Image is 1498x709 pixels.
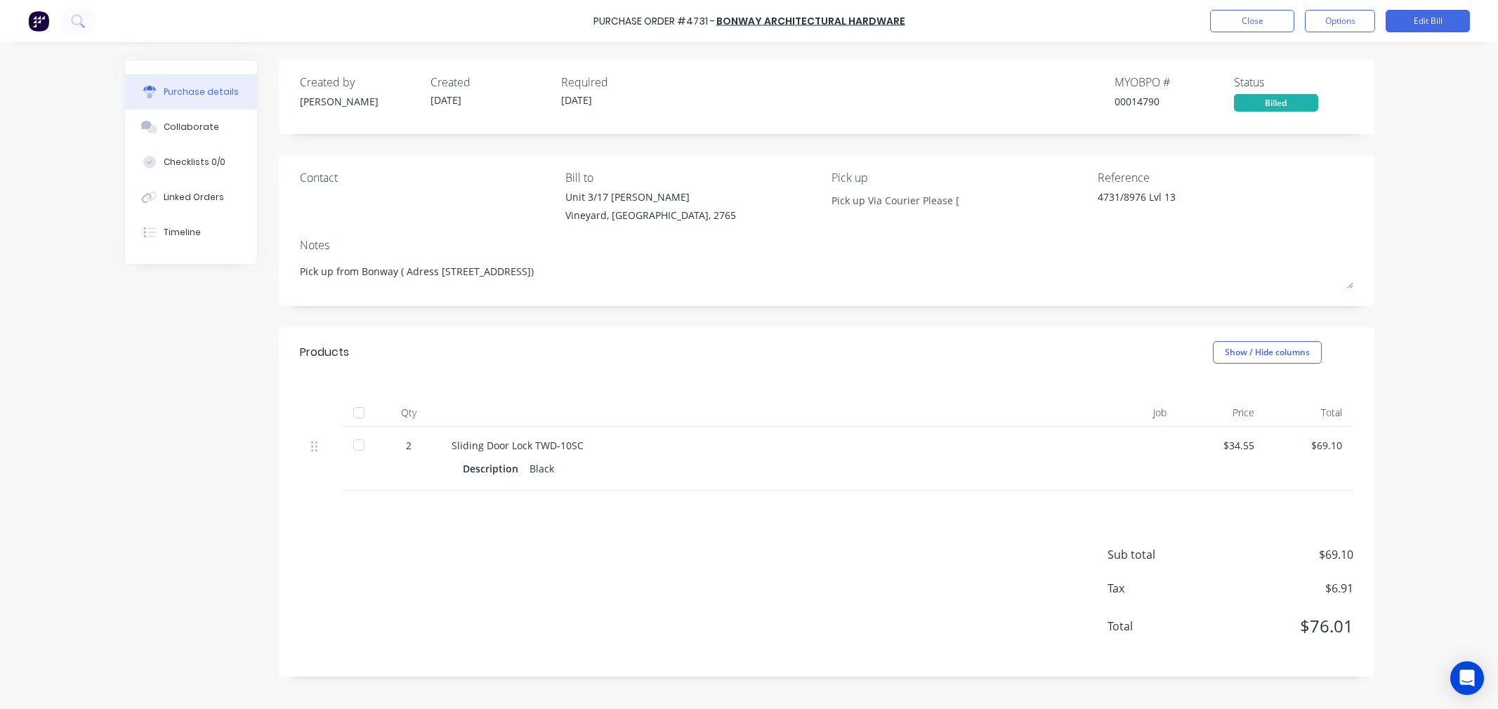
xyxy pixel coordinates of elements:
[1108,546,1213,563] span: Sub total
[164,86,239,98] div: Purchase details
[716,14,905,28] a: Bonway Architectural Hardware
[832,190,959,211] input: Enter notes...
[1189,438,1254,453] div: $34.55
[1234,94,1318,112] div: Billed
[1213,546,1353,563] span: $69.10
[452,438,1061,453] div: Sliding Door Lock TWD-10SC
[125,180,257,215] button: Linked Orders
[1234,74,1353,91] div: Status
[1178,399,1266,427] div: Price
[1266,399,1353,427] div: Total
[164,191,224,204] div: Linked Orders
[1213,614,1353,639] span: $76.01
[125,145,257,180] button: Checklists 0/0
[164,226,201,239] div: Timeline
[1277,438,1342,453] div: $69.10
[164,156,225,168] div: Checklists 0/0
[300,344,349,361] div: Products
[1108,580,1213,597] span: Tax
[300,94,419,109] div: [PERSON_NAME]
[1386,10,1470,32] button: Edit Bill
[28,11,49,32] img: Factory
[300,237,1353,253] div: Notes
[300,257,1353,289] textarea: Pick up from Bonway ( Adress [STREET_ADDRESS])
[565,208,736,223] div: Vineyard, [GEOGRAPHIC_DATA], 2765
[832,169,1087,186] div: Pick up
[463,458,530,479] div: Description
[300,169,556,186] div: Contact
[565,169,821,186] div: Bill to
[300,74,419,91] div: Created by
[164,121,219,133] div: Collaborate
[1108,618,1213,635] span: Total
[1213,580,1353,597] span: $6.91
[565,190,736,204] div: Unit 3/17 [PERSON_NAME]
[388,438,429,453] div: 2
[1210,10,1294,32] button: Close
[530,458,554,479] div: Black
[1098,169,1353,186] div: Reference
[1098,190,1273,221] textarea: 4731/8976 Lvl 13
[1305,10,1375,32] button: Options
[593,14,715,29] div: Purchase Order #4731 -
[1450,661,1484,695] div: Open Intercom Messenger
[431,74,550,91] div: Created
[377,399,440,427] div: Qty
[561,74,681,91] div: Required
[125,74,257,110] button: Purchase details
[1115,94,1234,109] div: 00014790
[125,215,257,250] button: Timeline
[125,110,257,145] button: Collaborate
[1115,74,1234,91] div: MYOB PO #
[1072,399,1178,427] div: Job
[1213,341,1322,364] button: Show / Hide columns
